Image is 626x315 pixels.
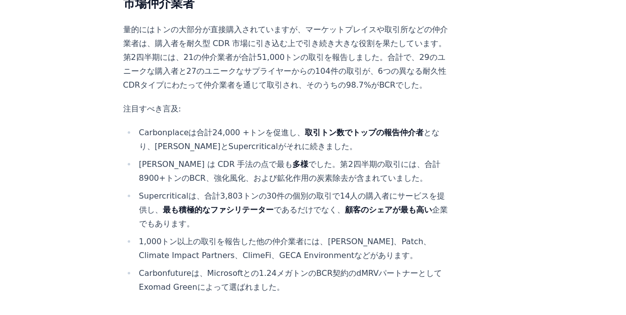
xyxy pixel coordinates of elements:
strong: 最も積極的なファシリテーター [163,205,274,214]
li: Supercriticalは、合計3,803トンの30件の個別の取引で14人の購入者にサービスを提供し、 であるだけでなく、 企業でもあります。 [136,189,451,231]
strong: 取引トン数でトップの報告仲介者 [305,128,424,137]
strong: 顧客のシェアが最も高い [345,205,432,214]
font: 量的にはトンの大部分が直接購入されていますが、マーケットプレイスや取引所などの仲介業者は、購入者を耐久型 CDR 市場に引き込む上で引き続き大きな役割を果たしています。第2四半期には、21の仲介... [123,25,448,90]
strong: 多様 [292,159,308,169]
li: Carbonplaceは合計24,000 +トンを促進し、 となり、[PERSON_NAME]とSupercriticalがそれに続きました。 [136,126,451,154]
li: 1,000トン以上の取引を報告した他の仲介業者には、[PERSON_NAME]、Patch、Climate Impact Partners、ClimeFi、GECA Environmentなどが... [136,235,451,262]
li: [PERSON_NAME] は CDR 手法の点で最も でした。第2四半期の取引には、合計8900+トンのBCR、強化風化、および鉱化作用の炭素除去が含まれていました。 [136,157,451,185]
p: 注目すべき言及: [123,102,451,116]
li: Carbonfutureは、Microsoftとの1.24メガトンのBCR契約のdMRVパートナーとしてExomad Greenによって選ばれました。 [136,266,451,294]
